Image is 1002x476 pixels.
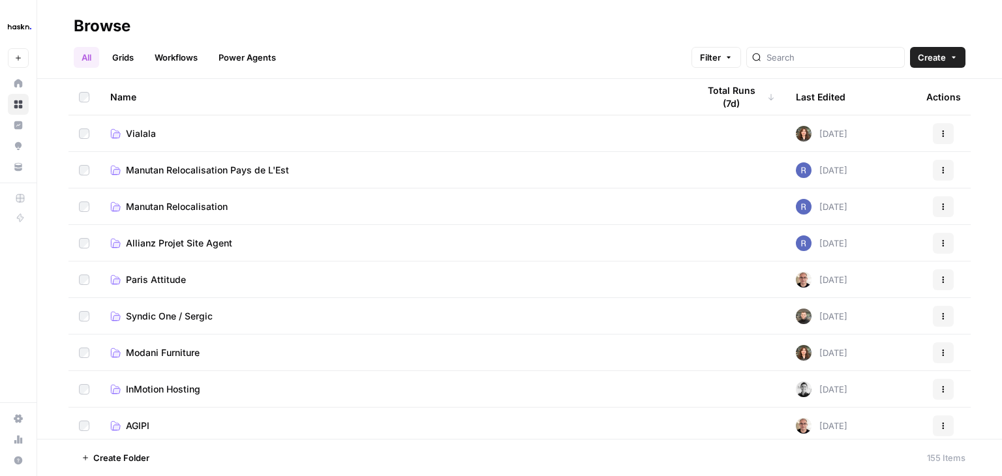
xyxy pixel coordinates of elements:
div: Browse [74,16,130,37]
a: Home [8,73,29,94]
span: InMotion Hosting [126,383,200,396]
img: udf09rtbz9abwr5l4z19vkttxmie [796,308,812,324]
div: [DATE] [796,235,847,251]
a: Syndic One / Sergic [110,310,677,323]
div: [DATE] [796,126,847,141]
span: Allianz Projet Site Agent [126,237,232,250]
a: Manutan Relocalisation Pays de L'Est [110,164,677,177]
img: wbc4lf7e8no3nva14b2bd9f41fnh [796,126,812,141]
a: AGIPI [110,419,677,432]
a: Allianz Projet Site Agent [110,237,677,250]
a: InMotion Hosting [110,383,677,396]
a: Grids [104,47,142,68]
img: 7vx8zh0uhckvat9sl0ytjj9ndhgk [796,418,812,434]
span: Modani Furniture [126,346,200,359]
a: Your Data [8,156,29,177]
button: Help + Support [8,450,29,471]
img: Haskn Logo [8,15,31,38]
span: AGIPI [126,419,149,432]
span: Paris Attitude [126,273,186,286]
a: Usage [8,429,29,450]
span: Manutan Relocalisation [126,200,228,213]
span: Manutan Relocalisation Pays de L'Est [126,164,289,177]
a: Workflows [147,47,205,68]
div: [DATE] [796,308,847,324]
span: Filter [700,51,721,64]
div: [DATE] [796,418,847,434]
a: Manutan Relocalisation [110,200,677,213]
button: Workspace: Haskn [8,10,29,43]
a: Opportunities [8,136,29,156]
div: [DATE] [796,345,847,361]
div: [DATE] [796,162,847,178]
div: Last Edited [796,79,845,115]
button: Create [910,47,965,68]
img: 7vx8zh0uhckvat9sl0ytjj9ndhgk [796,272,812,288]
img: u6bh93quptsxrgw026dpd851kwjs [796,235,812,251]
a: All [74,47,99,68]
div: Name [110,79,677,115]
span: Vialala [126,127,156,140]
a: Settings [8,408,29,429]
a: Paris Attitude [110,273,677,286]
a: Browse [8,94,29,115]
span: Create Folder [93,451,149,464]
div: Total Runs (7d) [698,79,775,115]
a: Insights [8,115,29,136]
a: Modani Furniture [110,346,677,359]
div: [DATE] [796,381,847,397]
div: [DATE] [796,272,847,288]
button: Create Folder [74,447,157,468]
img: wbc4lf7e8no3nva14b2bd9f41fnh [796,345,812,361]
img: 5iwot33yo0fowbxplqtedoh7j1jy [796,381,812,397]
div: Actions [926,79,961,115]
span: Create [918,51,946,64]
a: Vialala [110,127,677,140]
div: 155 Items [927,451,965,464]
span: Syndic One / Sergic [126,310,213,323]
div: [DATE] [796,199,847,215]
a: Power Agents [211,47,284,68]
input: Search [767,51,899,64]
img: u6bh93quptsxrgw026dpd851kwjs [796,162,812,178]
button: Filter [691,47,741,68]
img: u6bh93quptsxrgw026dpd851kwjs [796,199,812,215]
